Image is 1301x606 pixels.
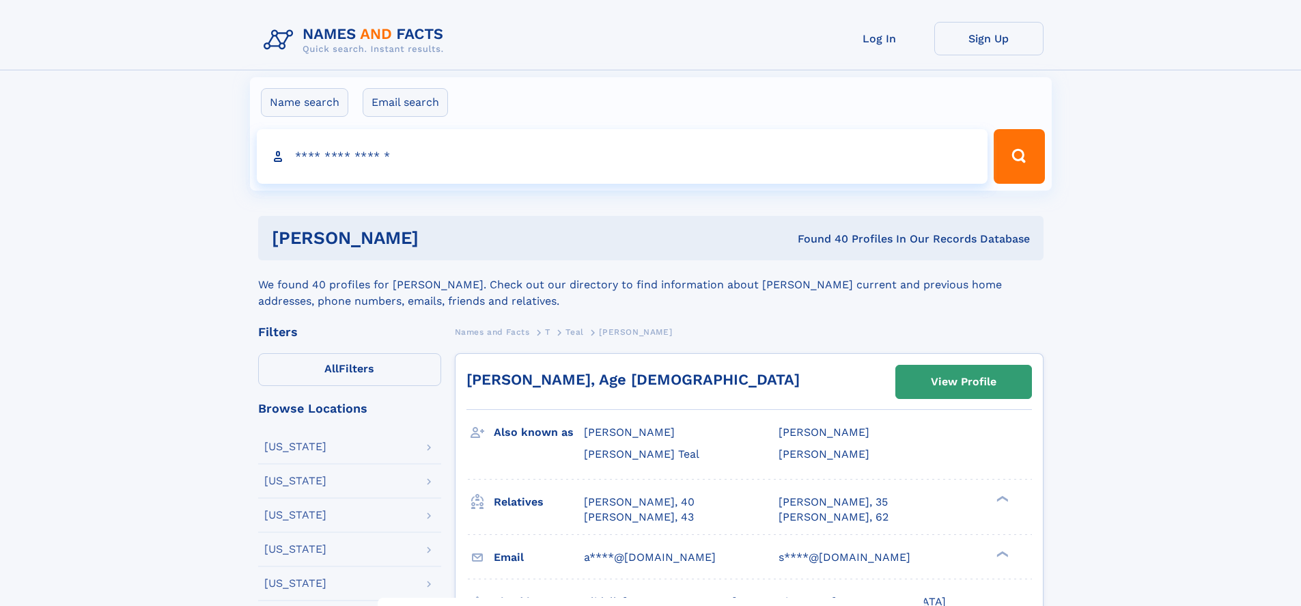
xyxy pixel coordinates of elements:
a: Teal [565,323,583,340]
h3: Also known as [494,421,584,444]
h1: [PERSON_NAME] [272,230,608,247]
span: [PERSON_NAME] [779,426,869,439]
span: [PERSON_NAME] [599,327,672,337]
span: Teal [565,327,583,337]
label: Filters [258,353,441,386]
a: Sign Up [934,22,1044,55]
div: [US_STATE] [264,544,326,555]
h3: Relatives [494,491,584,514]
button: Search Button [994,129,1044,184]
span: T [545,327,550,337]
img: Logo Names and Facts [258,22,455,59]
label: Email search [363,88,448,117]
span: [PERSON_NAME] [779,447,869,460]
div: Found 40 Profiles In Our Records Database [608,232,1030,247]
div: [US_STATE] [264,441,326,452]
a: [PERSON_NAME], 43 [584,510,694,525]
input: search input [257,129,988,184]
div: We found 40 profiles for [PERSON_NAME]. Check out our directory to find information about [PERSON... [258,260,1044,309]
label: Name search [261,88,348,117]
a: Log In [825,22,934,55]
span: All [324,362,339,375]
div: [US_STATE] [264,510,326,521]
span: [PERSON_NAME] Teal [584,447,699,460]
span: [PERSON_NAME] [584,426,675,439]
a: T [545,323,550,340]
a: [PERSON_NAME], Age [DEMOGRAPHIC_DATA] [466,371,800,388]
div: ❯ [993,549,1009,558]
h3: Email [494,546,584,569]
a: [PERSON_NAME], 62 [779,510,889,525]
div: ❯ [993,494,1009,503]
a: View Profile [896,366,1031,398]
a: [PERSON_NAME], 35 [779,495,888,510]
div: View Profile [931,366,996,398]
div: Browse Locations [258,402,441,415]
a: [PERSON_NAME], 40 [584,495,695,510]
a: Names and Facts [455,323,530,340]
div: [US_STATE] [264,578,326,589]
div: [US_STATE] [264,476,326,486]
div: Filters [258,326,441,338]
